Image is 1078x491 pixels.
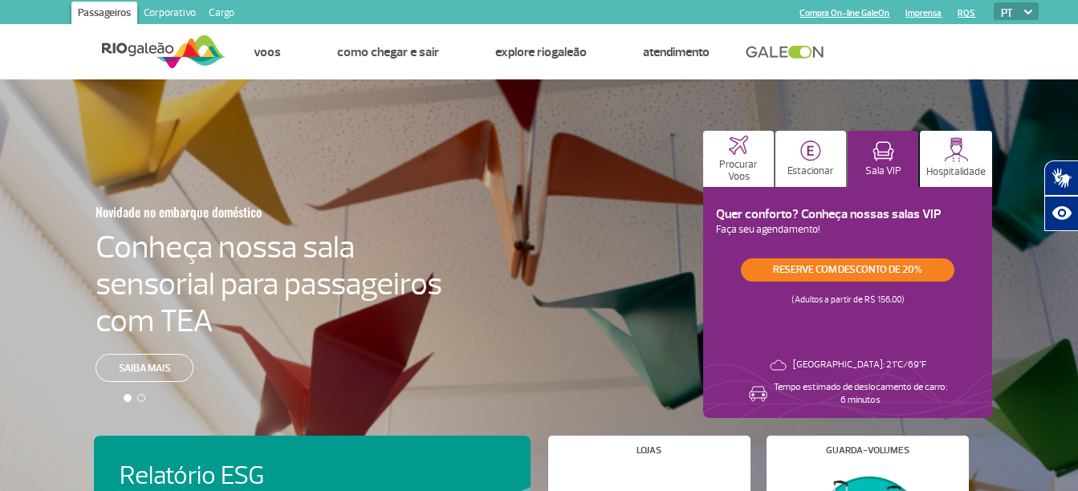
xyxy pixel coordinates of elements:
[926,166,986,178] p: Hospitalidade
[787,165,834,177] p: Estacionar
[711,159,766,183] p: Procurar Voos
[793,359,926,371] p: [GEOGRAPHIC_DATA]: 21°C/69°F
[643,44,710,60] a: Atendimento
[799,8,889,18] a: Compra On-line GaleOn
[1044,160,1078,196] button: Abrir tradutor de língua de sinais.
[495,44,587,60] a: Explore RIOgaleão
[944,137,969,162] img: hospitality.svg
[741,258,954,282] a: Reserve com desconto de 20%
[1044,196,1078,231] button: Abrir recursos assistivos.
[254,44,281,60] a: Voos
[920,131,992,187] button: Hospitalidade
[716,207,979,222] h3: Quer conforto? Conheça nossas salas VIP
[905,8,942,18] a: Imprensa
[96,229,442,339] h4: Conheça nossa sala sensorial para passageiros com TEA
[202,2,241,27] a: Cargo
[848,131,918,187] button: Sala VIP
[865,165,901,177] p: Sala VIP
[774,381,947,407] p: Tempo estimado de deslocamento de carro: 6 minutos
[137,2,202,27] a: Corporativo
[120,461,375,491] h4: Relatório ESG
[873,141,894,161] img: vipRoomActive.svg
[703,131,774,187] button: Procurar Voos
[1044,160,1078,231] div: Plugin de acessibilidade da Hand Talk.
[71,2,137,27] a: Passageiros
[791,282,905,307] p: (Adultos a partir de R$ 156,00)
[729,136,748,155] img: airplaneHome.svg
[96,354,193,382] a: Saiba mais
[800,140,821,161] img: carParkingHome.svg
[958,8,975,18] a: RQS
[637,446,661,455] h4: Lojas
[96,195,364,229] h3: Novidade no embarque doméstico
[826,446,909,455] h4: Guarda-volumes
[337,44,439,60] a: Como chegar e sair
[716,222,979,238] p: Faça seu agendamento!
[775,131,846,187] button: Estacionar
